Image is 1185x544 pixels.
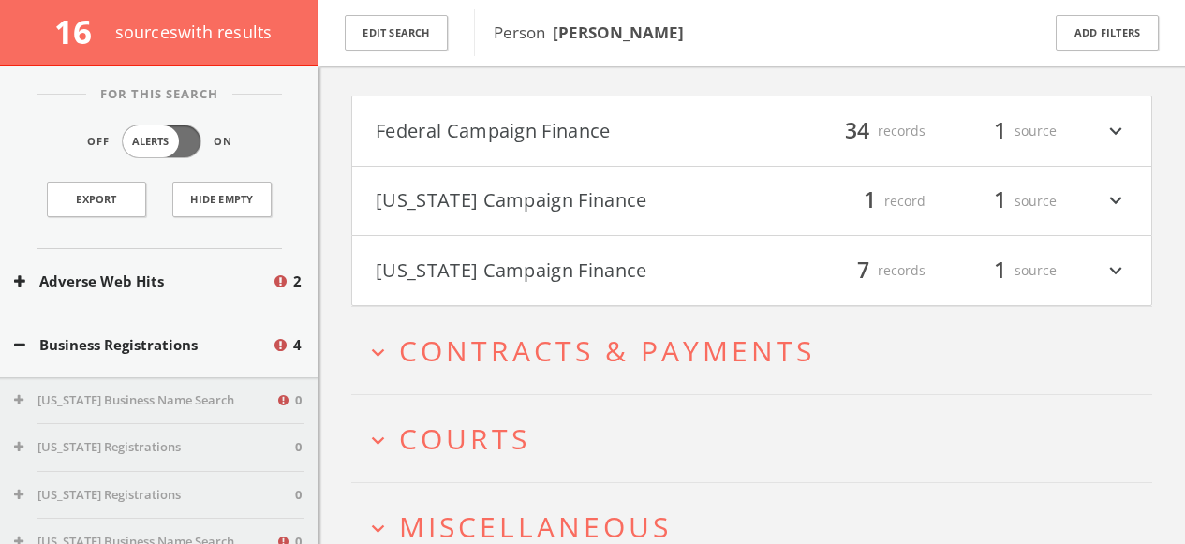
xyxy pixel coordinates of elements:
span: On [214,134,232,150]
span: Contracts & Payments [399,331,815,370]
span: Courts [399,419,530,458]
button: [US_STATE] Campaign Finance [376,185,752,217]
span: source s with results [115,21,273,43]
span: Person [494,22,684,43]
i: expand_more [1104,115,1128,147]
button: Add Filters [1056,15,1159,51]
i: expand_more [365,428,391,453]
span: Off [87,134,110,150]
div: records [813,255,926,287]
button: Federal Campaign Finance [376,115,752,147]
span: 0 [295,486,302,505]
span: 1 [985,254,1015,287]
div: source [944,185,1057,217]
span: 2 [293,271,302,292]
i: expand_more [365,340,391,365]
i: expand_more [1104,185,1128,217]
span: 1 [855,184,884,217]
button: Adverse Web Hits [14,271,272,292]
span: 7 [849,254,878,287]
span: 1 [985,184,1015,217]
button: expand_moreContracts & Payments [365,335,1152,366]
span: 34 [837,114,878,147]
span: For This Search [86,85,232,104]
button: Edit Search [345,15,448,51]
span: 4 [293,334,302,356]
div: source [944,115,1057,147]
span: 0 [295,438,302,457]
span: 0 [295,391,302,410]
a: Export [47,182,146,217]
button: [US_STATE] Registrations [14,438,295,457]
button: expand_moreCourts [365,423,1152,454]
button: Business Registrations [14,334,272,356]
span: 1 [985,114,1015,147]
button: expand_moreMiscellaneous [365,511,1152,542]
i: expand_more [1104,255,1128,287]
button: [US_STATE] Registrations [14,486,295,505]
b: [PERSON_NAME] [553,22,684,43]
span: 16 [54,9,108,53]
button: [US_STATE] Campaign Finance [376,255,752,287]
i: expand_more [365,516,391,541]
div: source [944,255,1057,287]
button: Hide Empty [172,182,272,217]
button: [US_STATE] Business Name Search [14,391,275,410]
div: records [813,115,926,147]
div: record [813,185,926,217]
